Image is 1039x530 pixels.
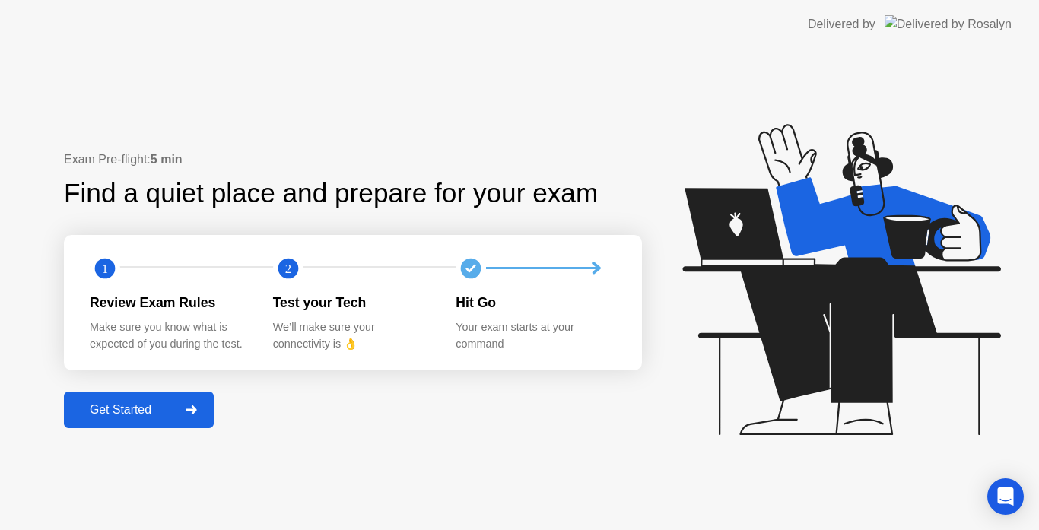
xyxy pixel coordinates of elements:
[64,392,214,428] button: Get Started
[808,15,875,33] div: Delivered by
[456,319,615,352] div: Your exam starts at your command
[90,293,249,313] div: Review Exam Rules
[64,173,600,214] div: Find a quiet place and prepare for your exam
[273,319,432,352] div: We’ll make sure your connectivity is 👌
[273,293,432,313] div: Test your Tech
[102,261,108,275] text: 1
[68,403,173,417] div: Get Started
[64,151,642,169] div: Exam Pre-flight:
[151,153,183,166] b: 5 min
[285,261,291,275] text: 2
[987,478,1024,515] div: Open Intercom Messenger
[90,319,249,352] div: Make sure you know what is expected of you during the test.
[456,293,615,313] div: Hit Go
[885,15,1012,33] img: Delivered by Rosalyn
